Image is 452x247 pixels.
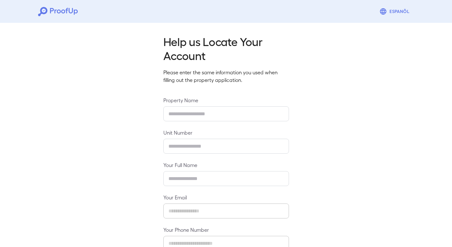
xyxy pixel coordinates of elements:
[163,129,289,136] label: Unit Number
[163,226,289,233] label: Your Phone Number
[163,34,289,62] h2: Help us Locate Your Account
[377,5,414,18] button: Espanõl
[163,194,289,201] label: Your Email
[163,69,289,84] p: Please enter the same information you used when filling out the property application.
[163,161,289,169] label: Your Full Name
[163,97,289,104] label: Property Name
